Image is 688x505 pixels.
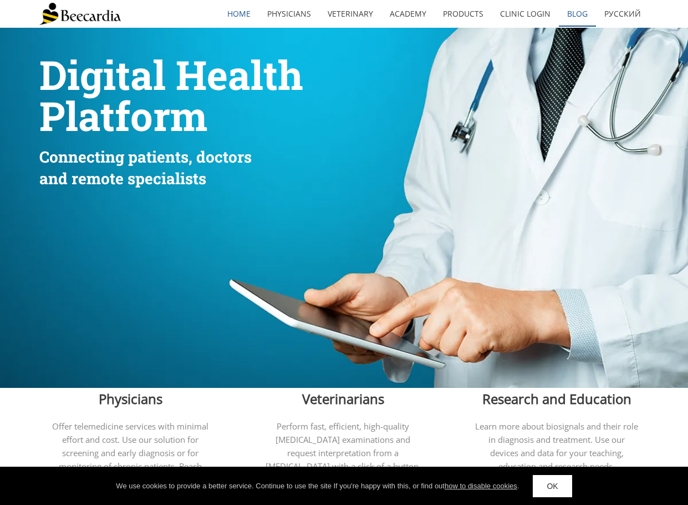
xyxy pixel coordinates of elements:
a: Academy [381,1,435,27]
span: Digital Health [39,48,303,101]
a: Clinic Login [492,1,559,27]
span: Perform fast, efficient, high-quality [MEDICAL_DATA] examinations and request interpretation from... [266,421,421,472]
span: Connecting patients, doctors [39,147,252,167]
span: Platform [39,89,207,142]
span: and remote specialists [39,168,206,189]
a: how to disable cookies [445,482,517,490]
a: Blog [559,1,596,27]
span: Research and Education [482,390,631,408]
a: Русский [596,1,649,27]
span: Offer telemedicine services with minimal effort and cost. Use our solution for screening and earl... [52,421,208,498]
a: Products [435,1,492,27]
a: Physicians [259,1,319,27]
a: OK [533,475,572,497]
span: Learn more about biosignals and their role in diagnosis and treatment. Use our devices and data f... [475,421,638,472]
a: home [219,1,259,27]
div: We use cookies to provide a better service. Continue to use the site If you're happy with this, o... [116,481,519,492]
img: Beecardia [39,3,121,25]
span: Veterinarians [302,390,384,408]
span: Physicians [99,390,162,408]
a: Veterinary [319,1,381,27]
